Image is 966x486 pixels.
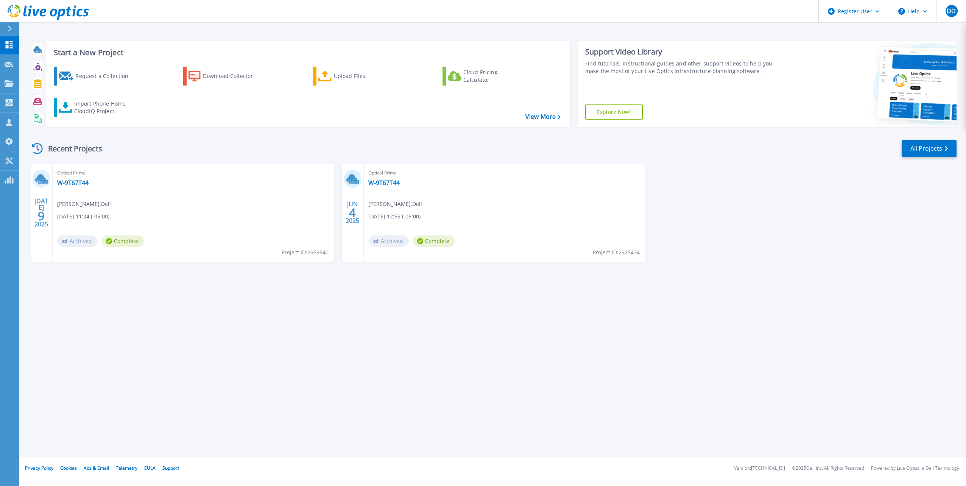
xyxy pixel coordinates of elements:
a: Cloud Pricing Calculator [442,67,527,86]
a: All Projects [902,140,957,157]
span: Complete [413,235,455,247]
span: [DATE] 12:59 (-05:00) [368,212,421,221]
a: Upload Files [313,67,397,86]
div: Cloud Pricing Calculator [463,69,524,84]
span: Optical Prime [57,169,330,177]
li: © 2025 Dell Inc. All Rights Reserved [792,466,864,471]
div: Request a Collection [75,69,136,84]
span: Archived [368,235,409,247]
a: Privacy Policy [25,465,53,471]
a: Cookies [60,465,77,471]
div: Recent Projects [29,139,112,158]
li: Powered by Live Optics, a Dell Technology [871,466,959,471]
li: Version: [TECHNICAL_ID] [734,466,785,471]
span: [DATE] 11:24 (-05:00) [57,212,109,221]
span: 9 [38,213,45,219]
a: Explore Now! [585,104,643,120]
a: EULA [144,465,156,471]
div: Find tutorials, instructional guides and other support videos to help you make the most of your L... [585,60,781,75]
div: Import Phone Home CloudIQ Project [74,100,133,115]
span: [PERSON_NAME] , Dell [368,200,422,208]
a: Ads & Email [84,465,109,471]
a: Support [162,465,179,471]
a: W-9T67T44 [57,179,89,187]
span: [PERSON_NAME] , Dell [57,200,111,208]
div: Support Video Library [585,47,781,57]
div: JUN 2025 [345,199,360,226]
span: DD [947,8,956,14]
div: Upload Files [334,69,394,84]
span: Project ID: 2969640 [282,248,329,257]
span: Complete [101,235,144,247]
a: View More [525,113,561,120]
span: Optical Prime [368,169,641,177]
span: Project ID: 2925434 [593,248,640,257]
span: Archived [57,235,98,247]
a: Request a Collection [54,67,138,86]
span: 4 [349,209,356,216]
a: W-9T67T44 [368,179,400,187]
a: Download Collector [183,67,268,86]
h3: Start a New Project [54,48,560,57]
a: Telemetry [116,465,137,471]
div: [DATE] 2025 [34,199,48,226]
div: Download Collector [203,69,263,84]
